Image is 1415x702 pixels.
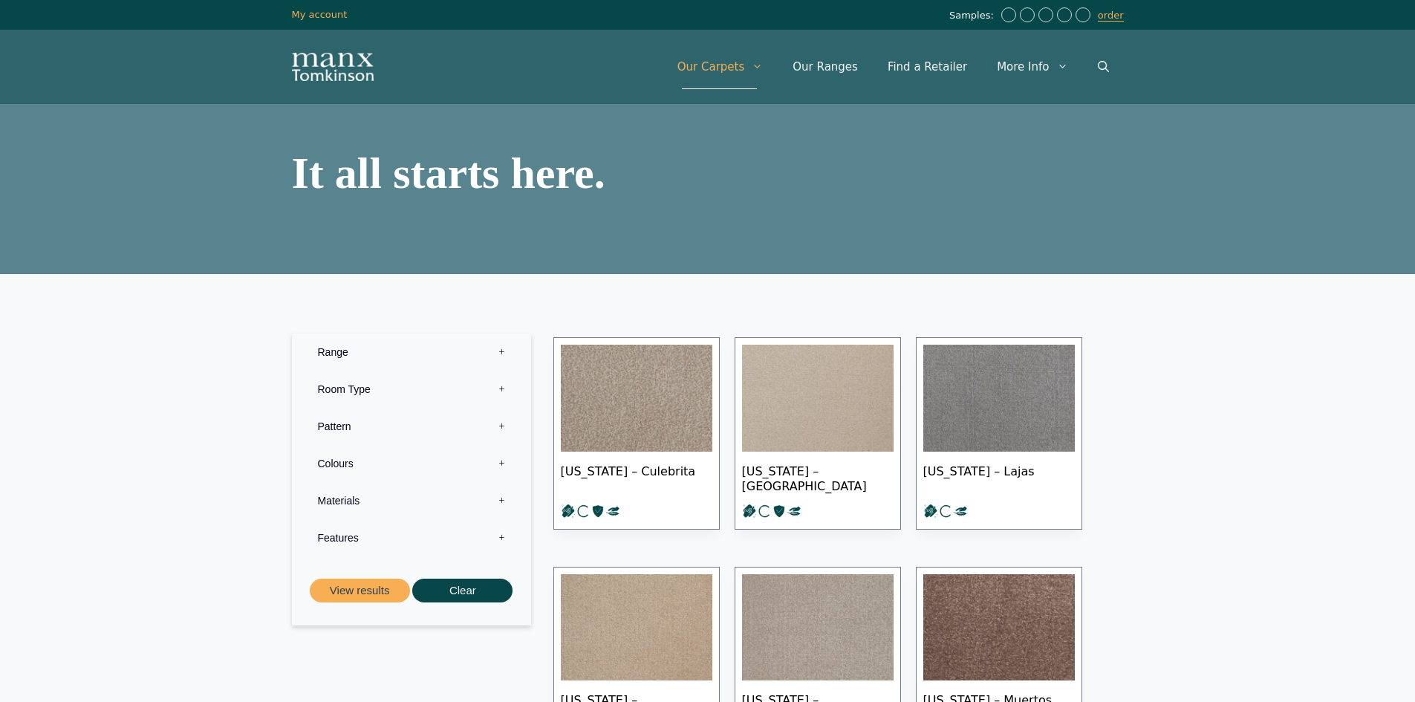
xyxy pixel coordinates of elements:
[303,519,520,556] label: Features
[949,10,998,22] span: Samples:
[778,45,873,89] a: Our Ranges
[916,337,1082,530] a: [US_STATE] – Lajas
[303,445,520,482] label: Colours
[303,408,520,445] label: Pattern
[923,452,1075,504] span: [US_STATE] – Lajas
[303,482,520,519] label: Materials
[663,45,1124,89] nav: Primary
[742,452,894,504] span: [US_STATE] – [GEOGRAPHIC_DATA]
[735,337,901,530] a: [US_STATE] – [GEOGRAPHIC_DATA]
[412,579,513,603] button: Clear
[982,45,1082,89] a: More Info
[663,45,778,89] a: Our Carpets
[303,334,520,371] label: Range
[1098,10,1124,22] a: order
[553,337,720,530] a: [US_STATE] – Culebrita
[873,45,982,89] a: Find a Retailer
[292,53,374,81] img: Manx Tomkinson
[310,579,410,603] button: View results
[1083,45,1124,89] a: Open Search Bar
[292,151,700,195] h1: It all starts here.
[303,371,520,408] label: Room Type
[292,9,348,20] a: My account
[561,452,712,504] span: [US_STATE] – Culebrita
